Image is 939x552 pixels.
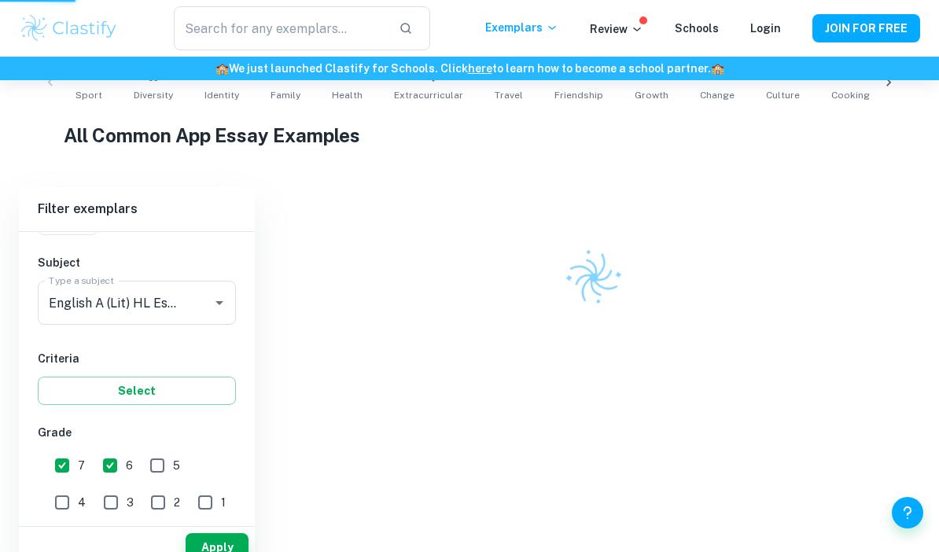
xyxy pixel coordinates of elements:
[635,88,668,102] span: Growth
[126,457,133,474] span: 6
[766,88,800,102] span: Culture
[38,254,236,271] h6: Subject
[3,60,936,77] h6: We just launched Clastify for Schools. Click to learn how to become a school partner.
[78,494,86,511] span: 4
[78,457,85,474] span: 7
[700,88,735,102] span: Change
[38,377,236,405] button: Select
[555,239,632,316] img: Clastify logo
[831,88,870,102] span: Cooking
[174,494,180,511] span: 2
[554,88,603,102] span: Friendship
[332,88,363,102] span: Health
[49,274,114,287] label: Type a subject
[215,62,229,75] span: 🏫
[204,88,239,102] span: Identity
[38,350,236,367] h6: Criteria
[812,14,920,42] button: JOIN FOR FREE
[134,88,173,102] span: Diversity
[19,13,119,44] img: Clastify logo
[711,62,724,75] span: 🏫
[675,22,719,35] a: Schools
[173,457,180,474] span: 5
[221,494,226,511] span: 1
[468,62,492,75] a: here
[64,121,875,149] h1: All Common App Essay Examples
[485,19,558,36] p: Exemplars
[127,494,134,511] span: 3
[750,22,781,35] a: Login
[394,88,463,102] span: Extracurricular
[75,88,102,102] span: Sport
[271,88,300,102] span: Family
[19,187,255,231] h6: Filter exemplars
[174,6,386,50] input: Search for any exemplars...
[38,424,236,441] h6: Grade
[590,20,643,38] p: Review
[892,497,923,528] button: Help and Feedback
[495,88,523,102] span: Travel
[208,292,230,314] button: Open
